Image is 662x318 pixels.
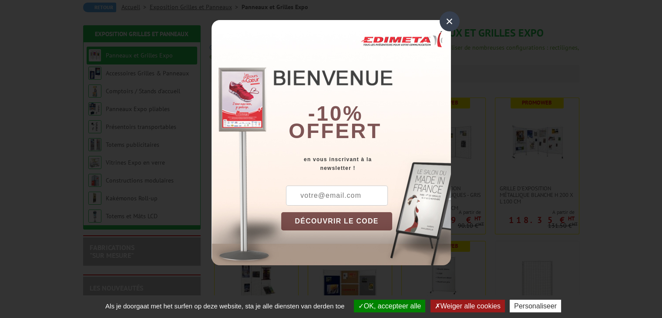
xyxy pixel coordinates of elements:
button: DÉCOUVRIR LE CODE [281,212,393,230]
input: votre@email.com [286,186,388,206]
button: Personaliseer (modaal venster) [510,300,561,312]
div: × [440,11,460,31]
b: -10% [308,102,363,125]
div: en vous inscrivant à la newsletter ! [281,155,451,173]
button: OK, accepteer alle [354,300,426,312]
font: offert [289,119,382,142]
button: Weiger alle cookies [430,300,505,312]
span: Als je doorgaat met het surfen op deze website, sta je alle diensten van derden toe [101,302,349,310]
